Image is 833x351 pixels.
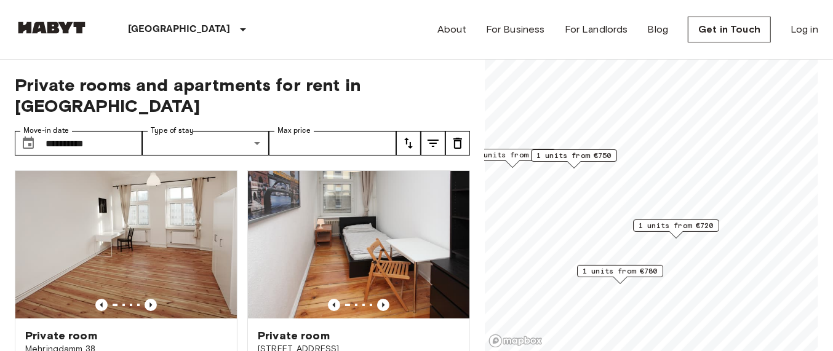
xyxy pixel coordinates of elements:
span: 1 units from €720 [639,220,714,231]
button: Previous image [145,299,157,311]
label: Move-in date [23,125,69,136]
button: Choose date, selected date is 1 Feb 2026 [16,131,41,156]
span: 1 units from €750 [536,150,612,161]
button: tune [421,131,445,156]
a: For Landlords [565,22,628,37]
a: About [437,22,466,37]
img: Habyt [15,22,89,34]
span: Private room [25,328,97,343]
span: 1 units from €715 [475,149,550,160]
img: Marketing picture of unit DE-01-237-01M [248,171,469,318]
button: tune [445,131,470,156]
p: [GEOGRAPHIC_DATA] [128,22,231,37]
button: Previous image [95,299,108,311]
div: Map marker [577,265,663,284]
span: Private rooms and apartments for rent in [GEOGRAPHIC_DATA] [15,74,470,116]
span: Private room [258,328,330,343]
button: Previous image [377,299,389,311]
div: Map marker [633,219,719,239]
a: Log in [791,22,818,37]
div: Map marker [469,149,556,168]
button: Previous image [328,299,340,311]
label: Type of stay [151,125,194,136]
div: Map marker [531,149,617,168]
button: tune [396,131,421,156]
img: Marketing picture of unit DE-01-243-01M [15,171,237,318]
a: For Business [486,22,545,37]
span: 1 units from €780 [583,266,658,277]
a: Mapbox logo [488,334,543,348]
a: Get in Touch [688,17,771,42]
label: Max price [277,125,311,136]
a: Blog [648,22,669,37]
